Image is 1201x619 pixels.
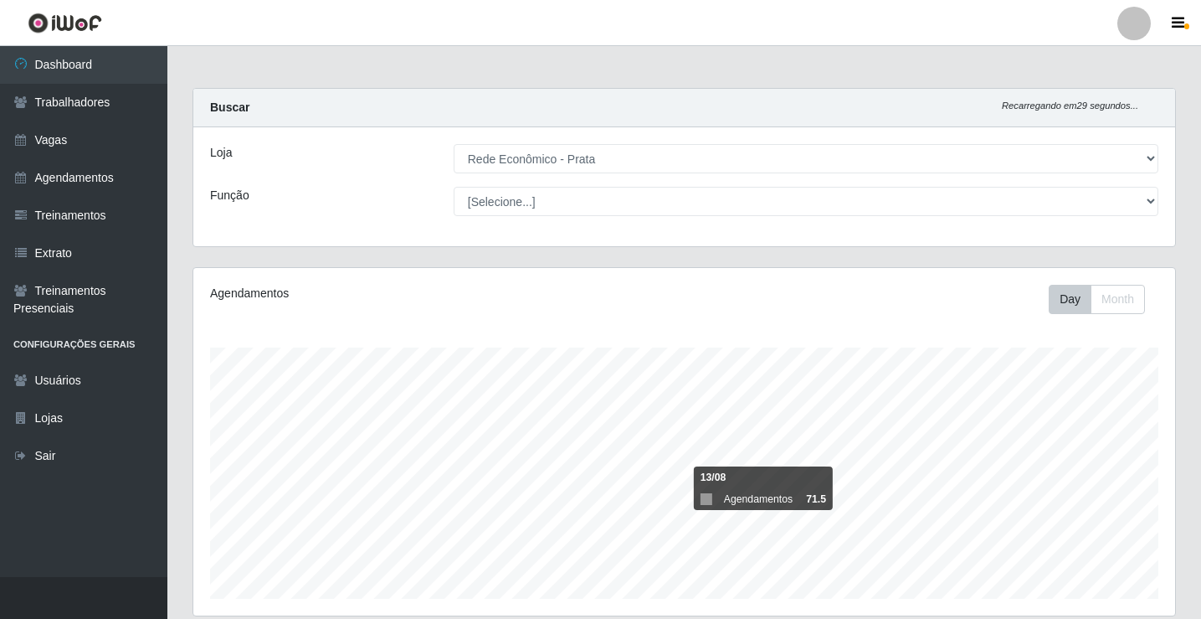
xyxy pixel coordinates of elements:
img: CoreUI Logo [28,13,102,34]
i: Recarregando em 29 segundos... [1002,101,1138,111]
button: Day [1049,285,1091,314]
label: Função [210,187,249,204]
strong: Buscar [210,101,249,114]
label: Loja [210,144,232,162]
div: Toolbar with button groups [1049,285,1158,314]
div: First group [1049,285,1145,314]
div: Agendamentos [210,285,591,302]
button: Month [1091,285,1145,314]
